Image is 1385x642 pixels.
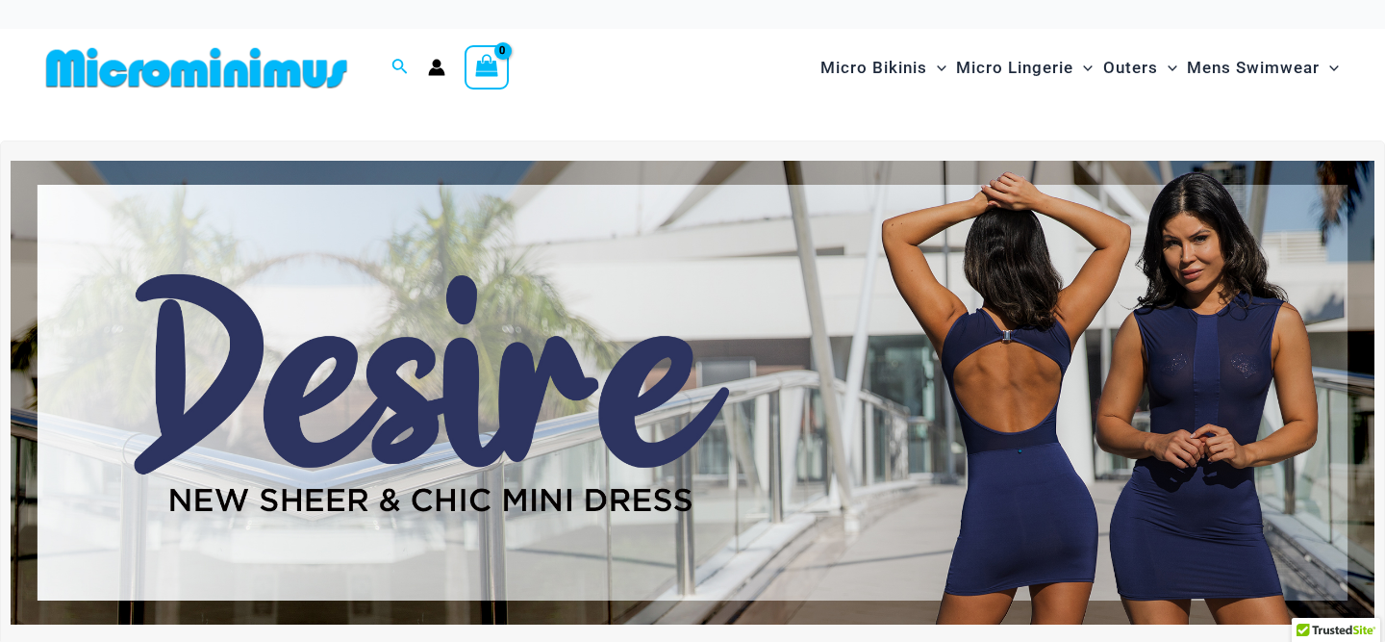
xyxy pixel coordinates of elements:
[1187,43,1320,92] span: Mens Swimwear
[951,39,1097,97] a: Micro LingerieMenu ToggleMenu Toggle
[927,43,946,92] span: Menu Toggle
[1158,43,1177,92] span: Menu Toggle
[11,161,1374,625] img: Desire me Navy Dress
[465,45,509,90] a: View Shopping Cart, empty
[1320,43,1339,92] span: Menu Toggle
[38,46,355,90] img: MM SHOP LOGO FLAT
[428,59,445,76] a: Account icon link
[816,39,951,97] a: Micro BikinisMenu ToggleMenu Toggle
[820,43,927,92] span: Micro Bikinis
[391,56,409,80] a: Search icon link
[1073,43,1093,92] span: Menu Toggle
[1103,43,1158,92] span: Outers
[1182,39,1344,97] a: Mens SwimwearMenu ToggleMenu Toggle
[1098,39,1182,97] a: OutersMenu ToggleMenu Toggle
[956,43,1073,92] span: Micro Lingerie
[813,36,1347,100] nav: Site Navigation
